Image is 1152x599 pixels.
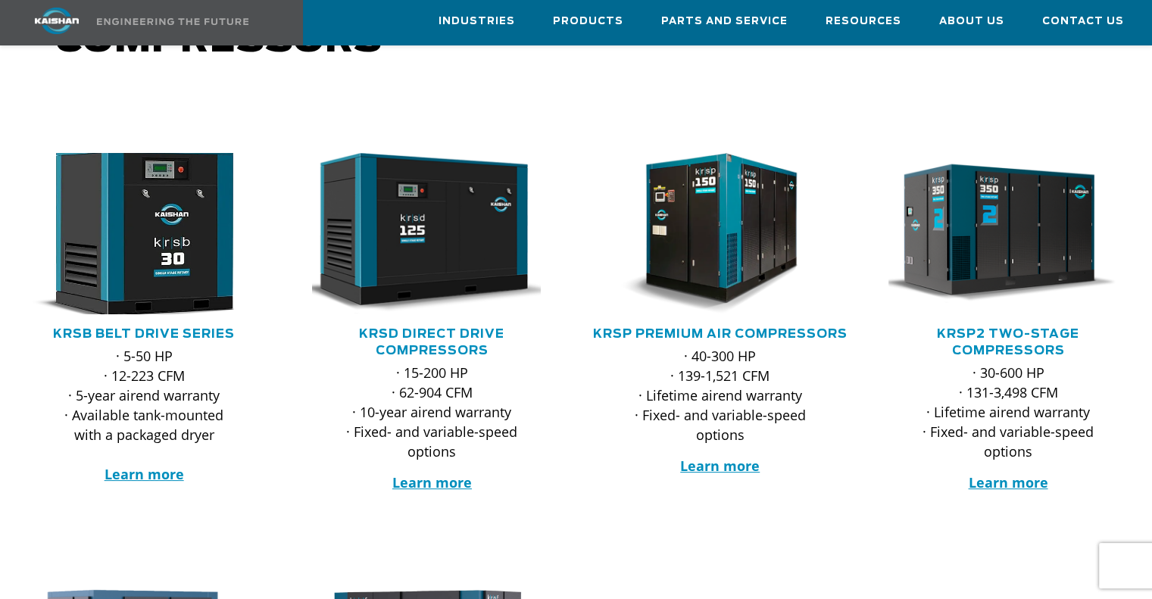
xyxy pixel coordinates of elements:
a: Products [553,1,623,42]
p: · 30-600 HP · 131-3,498 CFM · Lifetime airend warranty · Fixed- and variable-speed options [919,363,1097,461]
a: Parts and Service [661,1,788,42]
p: · 5-50 HP · 12-223 CFM · 5-year airend warranty · Available tank-mounted with a packaged dryer [55,346,233,484]
img: krsp150 [589,153,829,314]
img: krsd125 [301,153,541,314]
span: Parts and Service [661,13,788,30]
p: · 15-200 HP · 62-904 CFM · 10-year airend warranty · Fixed- and variable-speed options [342,363,521,461]
a: Learn more [680,457,760,475]
a: About Us [939,1,1004,42]
img: krsb30 [1,145,264,323]
span: Contact Us [1042,13,1124,30]
div: krsp150 [601,153,840,314]
a: KRSP2 Two-Stage Compressors [937,328,1079,357]
a: KRSP Premium Air Compressors [593,328,848,340]
span: Products [553,13,623,30]
a: Learn more [105,465,184,483]
p: · 40-300 HP · 139-1,521 CFM · Lifetime airend warranty · Fixed- and variable-speed options [631,346,810,445]
a: KRSB Belt Drive Series [53,328,235,340]
a: Contact Us [1042,1,1124,42]
a: Industries [439,1,515,42]
div: krsb30 [24,153,264,314]
a: Learn more [968,473,1047,491]
div: krsp350 [888,153,1128,314]
img: krsp350 [877,153,1117,314]
div: krsd125 [312,153,551,314]
img: Engineering the future [97,18,248,25]
span: About Us [939,13,1004,30]
span: Industries [439,13,515,30]
a: Resources [826,1,901,42]
a: Learn more [392,473,472,491]
a: KRSD Direct Drive Compressors [359,328,504,357]
span: Resources [826,13,901,30]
